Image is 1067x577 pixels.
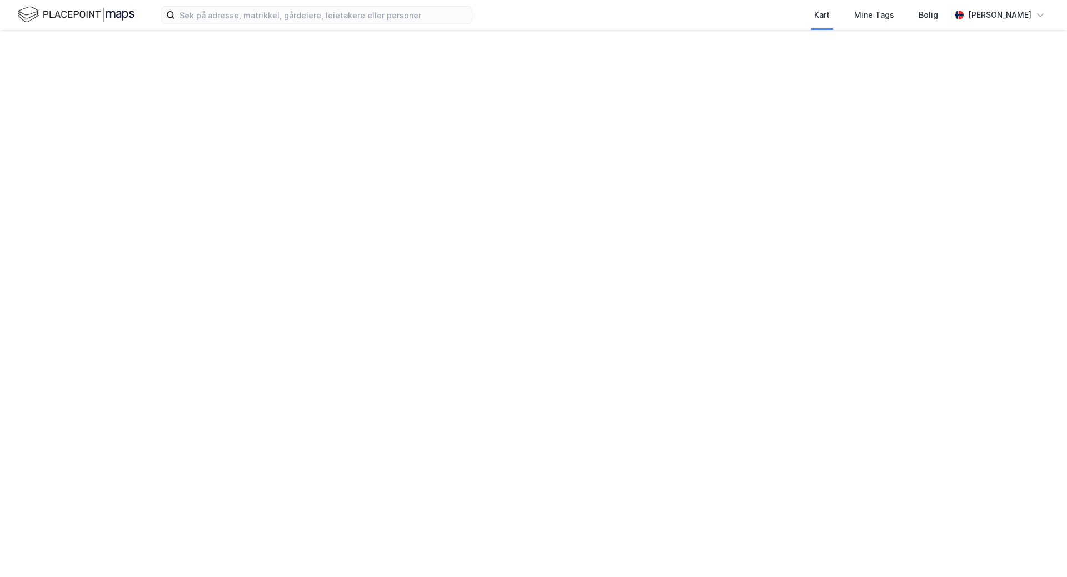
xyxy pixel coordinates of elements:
img: logo.f888ab2527a4732fd821a326f86c7f29.svg [18,5,134,24]
input: Søk på adresse, matrikkel, gårdeiere, leietakere eller personer [175,7,472,23]
div: Kart [814,8,830,22]
div: Bolig [919,8,938,22]
div: Mine Tags [854,8,894,22]
div: [PERSON_NAME] [968,8,1031,22]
